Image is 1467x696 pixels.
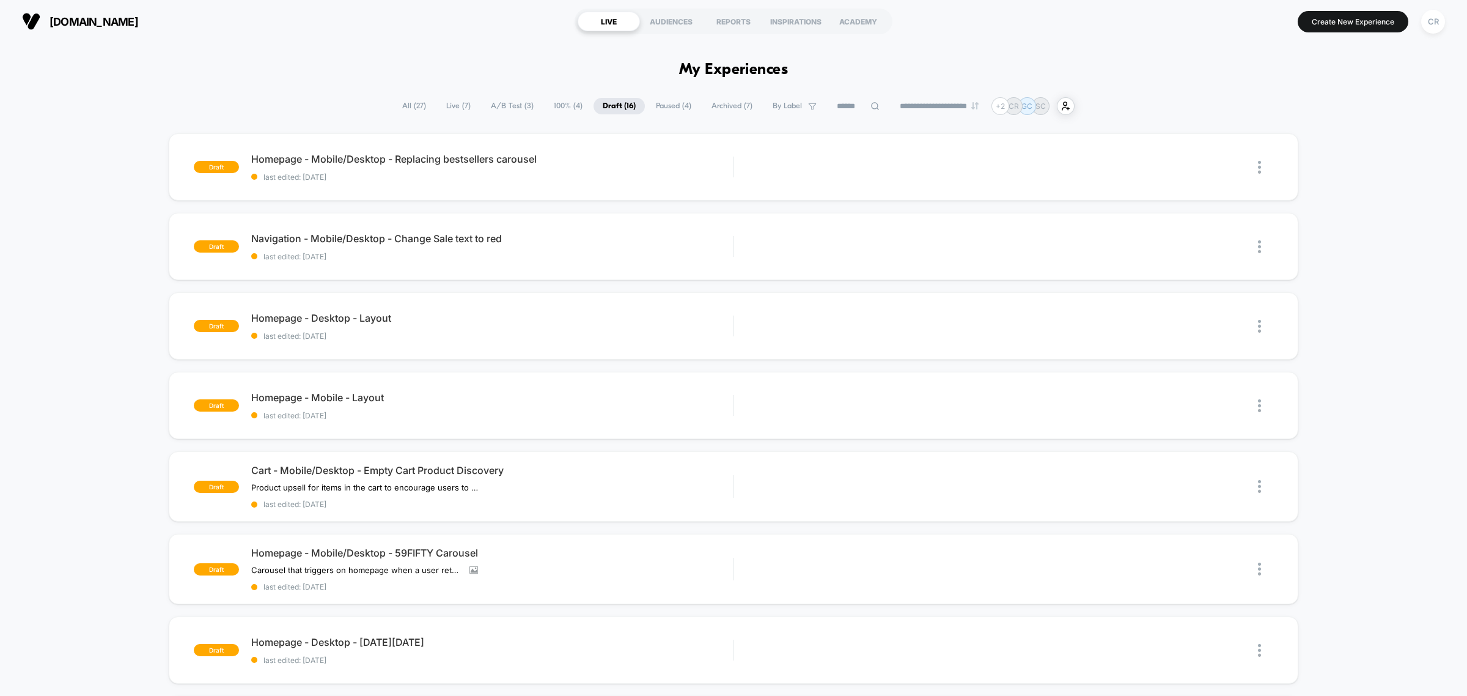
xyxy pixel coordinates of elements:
span: Homepage - Mobile - Layout [251,391,733,404]
span: By Label [773,102,802,111]
span: Paused ( 4 ) [647,98,700,114]
span: draft [194,399,239,412]
span: last edited: [DATE] [251,656,733,665]
img: close [1258,240,1261,253]
span: last edited: [DATE] [251,582,733,591]
div: REPORTS [702,12,765,31]
span: last edited: [DATE] [251,500,733,509]
h1: My Experiences [679,61,789,79]
div: + 2 [991,97,1009,115]
div: LIVE [578,12,640,31]
span: Archived ( 7 ) [702,98,762,114]
span: draft [194,161,239,173]
span: draft [194,320,239,332]
span: All ( 27 ) [393,98,435,114]
span: Homepage - Desktop - [DATE][DATE] [251,636,733,648]
span: Navigation - Mobile/Desktop - Change Sale text to red [251,232,733,245]
span: Product upsell for items in the cart to encourage users to add more items to their basket/increas... [251,483,478,492]
p: CR [1009,102,1019,111]
span: draft [194,240,239,253]
span: Draft ( 16 ) [594,98,645,114]
p: SC [1035,102,1046,111]
button: [DOMAIN_NAME] [18,12,142,31]
img: Visually logo [22,12,40,31]
span: [DOMAIN_NAME] [50,15,138,28]
div: AUDIENCES [640,12,702,31]
img: close [1258,480,1261,493]
button: CR [1417,9,1449,34]
button: Create New Experience [1298,11,1408,32]
img: close [1258,644,1261,657]
img: close [1258,563,1261,576]
span: 100% ( 4 ) [545,98,592,114]
img: close [1258,161,1261,174]
img: close [1258,320,1261,333]
span: Homepage - Desktop - Layout [251,312,733,324]
span: Homepage - Mobile/Desktop - 59FIFTY Carousel [251,547,733,559]
span: draft [194,644,239,656]
span: last edited: [DATE] [251,331,733,341]
span: last edited: [DATE] [251,172,733,182]
span: draft [194,481,239,493]
span: Homepage - Mobile/Desktop - Replacing bestsellers carousel [251,153,733,165]
img: close [1258,399,1261,412]
span: Cart - Mobile/Desktop - Empty Cart Product Discovery [251,464,733,476]
span: Live ( 7 ) [437,98,480,114]
span: last edited: [DATE] [251,252,733,261]
div: ACADEMY [827,12,889,31]
span: Carousel that triggers on homepage when a user returns and their cart has more than 0 items in it... [251,565,460,575]
span: draft [194,563,239,576]
div: CR [1421,10,1445,34]
img: end [971,102,979,109]
span: last edited: [DATE] [251,411,733,420]
span: A/B Test ( 3 ) [482,98,543,114]
p: GC [1021,102,1032,111]
div: INSPIRATIONS [765,12,827,31]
